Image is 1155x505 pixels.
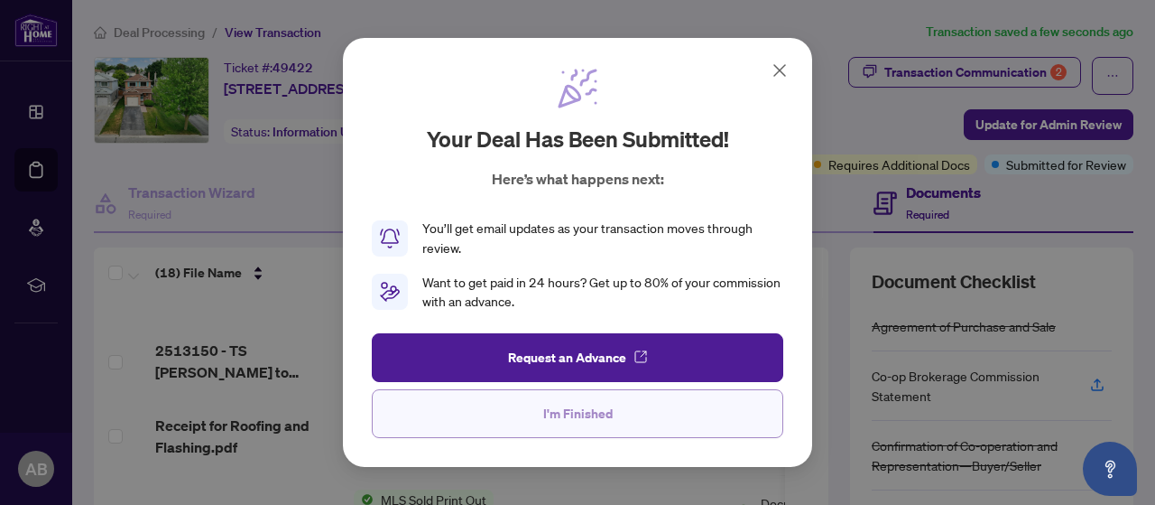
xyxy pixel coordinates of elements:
div: You’ll get email updates as your transaction moves through review. [422,219,783,258]
button: Request an Advance [372,333,783,382]
button: Open asap [1083,442,1137,496]
span: I'm Finished [543,399,613,428]
button: I'm Finished [372,389,783,438]
span: Request an Advance [508,343,626,372]
p: Here’s what happens next: [492,168,664,190]
h2: Your deal has been submitted! [427,125,729,154]
div: Want to get paid in 24 hours? Get up to 80% of your commission with an advance. [422,273,783,313]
